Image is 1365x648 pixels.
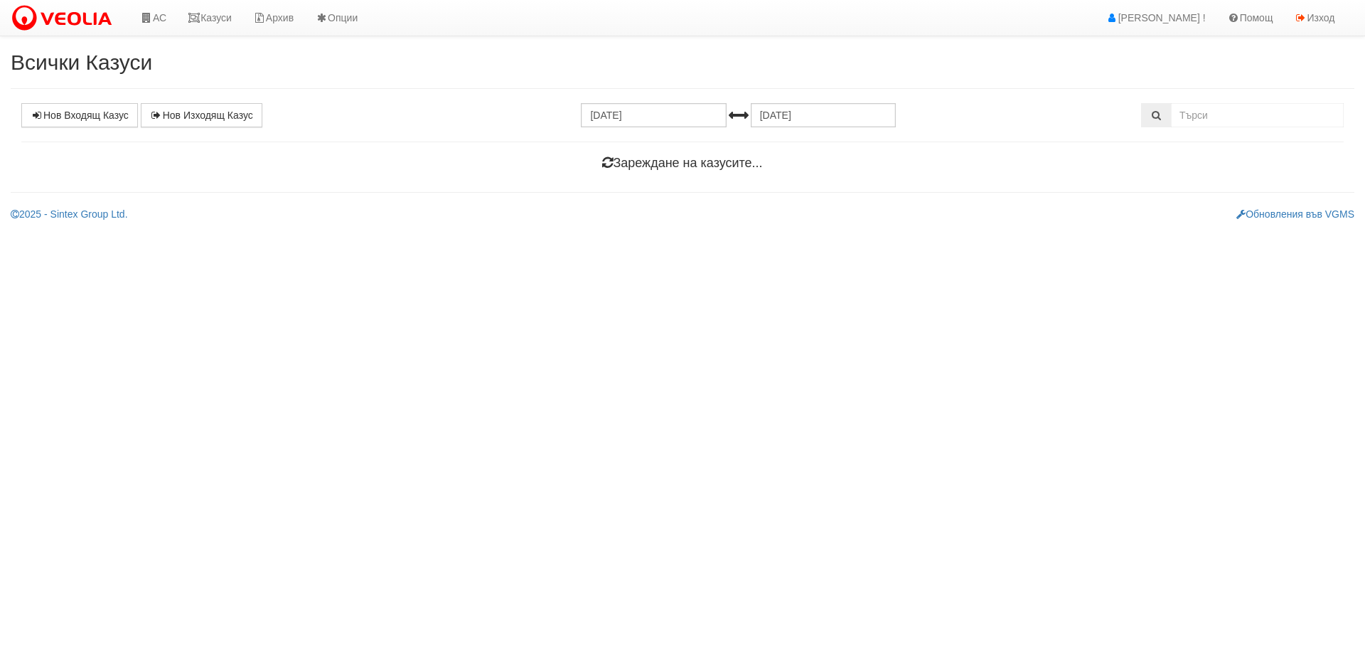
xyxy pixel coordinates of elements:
a: Нов Изходящ Казус [141,103,262,127]
a: Обновления във VGMS [1236,208,1354,220]
img: VeoliaLogo.png [11,4,119,33]
a: Нов Входящ Казус [21,103,138,127]
a: 2025 - Sintex Group Ltd. [11,208,128,220]
input: Търсене по Идентификатор, Бл/Вх/Ап, Тип, Описание, Моб. Номер, Имейл, Файл, Коментар, [1171,103,1344,127]
h4: Зареждане на казусите... [21,156,1344,171]
h2: Всички Казуси [11,51,1354,74]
